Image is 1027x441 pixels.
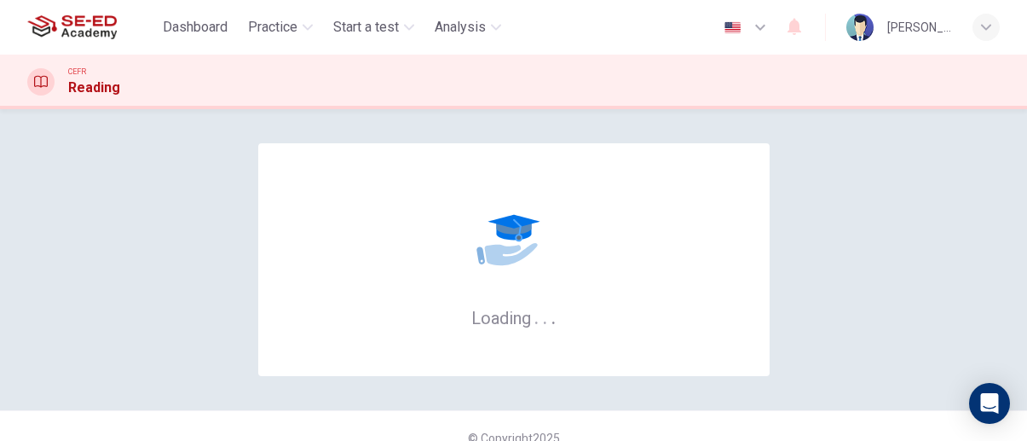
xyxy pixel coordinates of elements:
[27,10,117,44] img: SE-ED Academy logo
[846,14,874,41] img: Profile picture
[969,383,1010,424] div: Open Intercom Messenger
[68,78,120,98] h1: Reading
[333,17,399,38] span: Start a test
[428,12,508,43] button: Analysis
[27,10,156,44] a: SE-ED Academy logo
[241,12,320,43] button: Practice
[551,302,557,330] h6: .
[542,302,548,330] h6: .
[887,17,952,38] div: [PERSON_NAME]
[534,302,539,330] h6: .
[435,17,486,38] span: Analysis
[471,306,557,328] h6: Loading
[248,17,297,38] span: Practice
[68,66,86,78] span: CEFR
[722,21,743,34] img: en
[156,12,234,43] button: Dashboard
[163,17,228,38] span: Dashboard
[326,12,421,43] button: Start a test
